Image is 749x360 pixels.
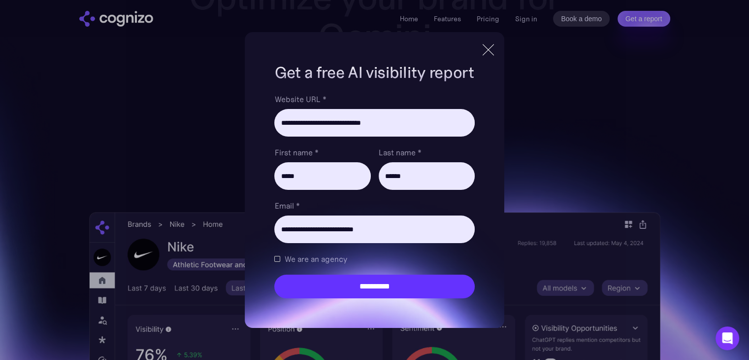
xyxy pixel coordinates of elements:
label: Email * [274,200,474,212]
form: Brand Report Form [274,93,474,298]
span: We are an agency [284,253,347,265]
h1: Get a free AI visibility report [274,62,474,83]
label: First name * [274,146,370,158]
div: Open Intercom Messenger [716,326,739,350]
label: Website URL * [274,93,474,105]
label: Last name * [379,146,475,158]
